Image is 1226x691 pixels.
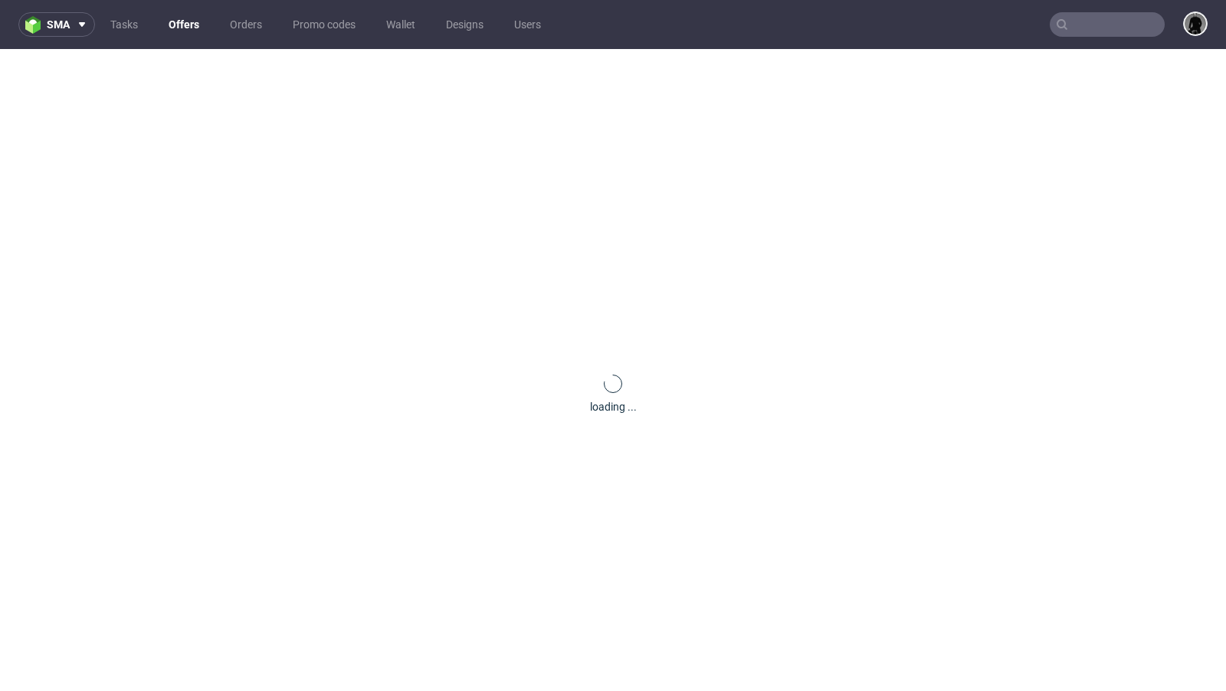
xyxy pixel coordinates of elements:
a: Orders [221,12,271,37]
span: sma [47,19,70,30]
button: sma [18,12,95,37]
a: Wallet [377,12,425,37]
a: Designs [437,12,493,37]
img: logo [25,16,47,34]
a: Users [505,12,550,37]
div: loading ... [590,399,637,414]
a: Offers [159,12,208,37]
a: Tasks [101,12,147,37]
img: Dawid Urbanowicz [1185,13,1206,34]
a: Promo codes [284,12,365,37]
